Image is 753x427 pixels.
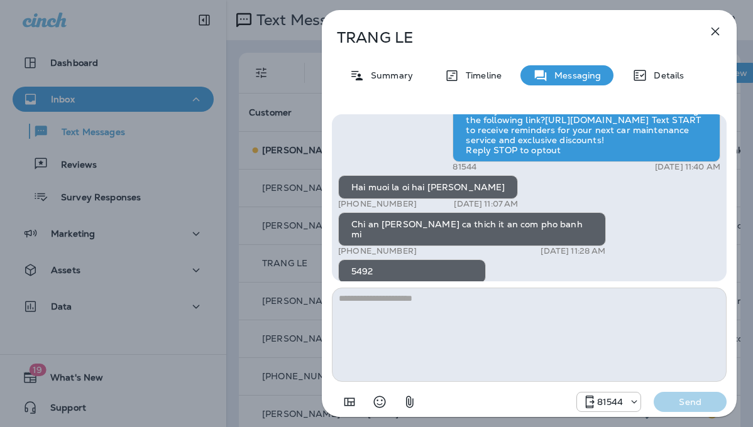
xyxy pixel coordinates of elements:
p: 81544 [453,162,476,172]
p: Timeline [459,70,502,80]
p: [PHONE_NUMBER] [338,199,417,209]
p: TRANG LE [337,29,680,46]
div: Hai muoi la oi hai [PERSON_NAME] [338,175,518,199]
p: 81544 [597,397,624,407]
p: Messaging [548,70,601,80]
p: Summary [365,70,413,80]
p: [DATE] 11:40 AM [655,162,720,172]
div: 81544 [577,394,641,409]
p: [DATE] 11:28 AM [541,246,605,256]
p: [PHONE_NUMBER] [338,246,417,256]
p: Details [647,70,684,80]
div: Chi an [PERSON_NAME] ca thich it an com pho banh mi [338,212,606,246]
button: Add in a premade template [337,389,362,414]
button: Select an emoji [367,389,392,414]
div: Hi TRANG! Thank you for choosing VIP Tires & Service. Could you take 30 seconds to leave us a rev... [453,88,720,162]
div: 5492 [338,259,486,283]
p: [DATE] 11:07 AM [454,199,518,209]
